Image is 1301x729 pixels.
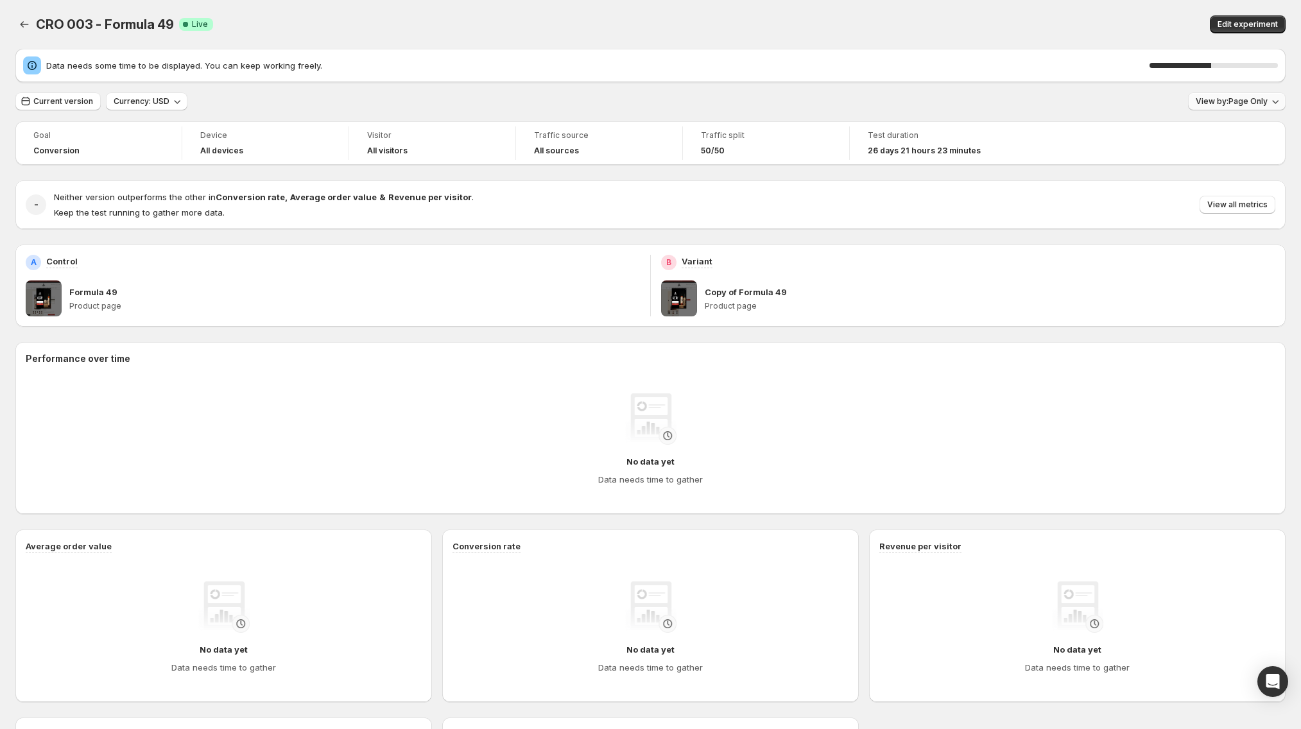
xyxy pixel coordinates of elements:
[200,146,243,156] h4: All devices
[625,581,676,633] img: No data yet
[1218,19,1278,30] span: Edit experiment
[54,207,225,218] span: Keep the test running to gather more data.
[534,146,579,156] h4: All sources
[26,352,1275,365] h2: Performance over time
[868,130,999,141] span: Test duration
[26,280,62,316] img: Formula 49
[36,17,174,32] span: CRO 003 - Formula 49
[200,130,331,141] span: Device
[198,581,250,633] img: No data yet
[33,130,164,141] span: Goal
[534,129,664,157] a: Traffic sourceAll sources
[367,146,408,156] h4: All visitors
[379,192,386,202] strong: &
[701,146,725,156] span: 50/50
[216,192,285,202] strong: Conversion rate
[15,15,33,33] button: Back
[598,661,703,674] h4: Data needs time to gather
[33,146,80,156] span: Conversion
[200,129,331,157] a: DeviceAll devices
[15,92,101,110] button: Current version
[705,301,1275,311] p: Product page
[666,257,671,268] h2: B
[1053,643,1101,656] h4: No data yet
[367,130,497,141] span: Visitor
[682,255,712,268] p: Variant
[200,643,248,656] h4: No data yet
[33,129,164,157] a: GoalConversion
[388,192,472,202] strong: Revenue per visitor
[626,643,675,656] h4: No data yet
[1257,666,1288,697] div: Open Intercom Messenger
[285,192,288,202] strong: ,
[69,286,117,298] p: Formula 49
[626,455,675,468] h4: No data yet
[661,280,697,316] img: Copy of Formula 49
[114,96,169,107] span: Currency: USD
[367,129,497,157] a: VisitorAll visitors
[1196,96,1268,107] span: View by: Page Only
[31,257,37,268] h2: A
[598,473,703,486] h4: Data needs time to gather
[1025,661,1130,674] h4: Data needs time to gather
[54,192,474,202] span: Neither version outperforms the other in .
[171,661,276,674] h4: Data needs time to gather
[534,130,664,141] span: Traffic source
[290,192,377,202] strong: Average order value
[1210,15,1286,33] button: Edit experiment
[701,129,831,157] a: Traffic split50/50
[1052,581,1103,633] img: No data yet
[26,540,112,553] h3: Average order value
[33,96,93,107] span: Current version
[705,286,787,298] p: Copy of Formula 49
[1207,200,1268,210] span: View all metrics
[625,393,676,445] img: No data yet
[192,19,208,30] span: Live
[452,540,521,553] h3: Conversion rate
[868,146,981,156] span: 26 days 21 hours 23 minutes
[1200,196,1275,214] button: View all metrics
[106,92,187,110] button: Currency: USD
[868,129,999,157] a: Test duration26 days 21 hours 23 minutes
[879,540,961,553] h3: Revenue per visitor
[34,198,39,211] h2: -
[1188,92,1286,110] button: View by:Page Only
[46,59,1150,72] span: Data needs some time to be displayed. You can keep working freely.
[701,130,831,141] span: Traffic split
[46,255,78,268] p: Control
[69,301,640,311] p: Product page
